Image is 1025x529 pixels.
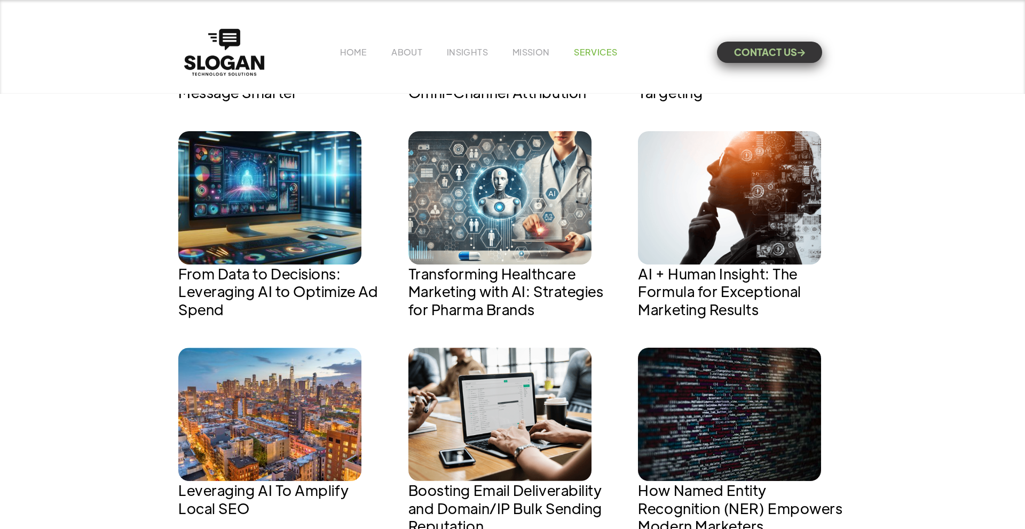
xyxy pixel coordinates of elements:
h1: The Role of Machine Learning in Audience Segmentation and Targeting [638,47,847,101]
a: Leveraging AI To Amplify Local SEO [178,348,387,525]
span:  [798,49,805,56]
h1: From Guesswork to Precision: Leveraging AI for Better Omni-Channel Attribution [408,47,617,101]
a: CONTACT US [717,42,822,63]
a: Transforming Healthcare Marketing with AI: Strategies for Pharma Brands [408,131,617,327]
h1: AI + Human Insight: The Formula for Exceptional Marketing Results [638,264,847,318]
a: INSIGHTS [447,46,488,58]
h1: From Data to Decisions: Leveraging AI to Optimize Ad Spend [178,264,387,318]
a: MISSION [512,46,550,58]
a: HOME [340,46,367,58]
h1: Leveraging AI To Amplify Local SEO [178,481,387,517]
a: SERVICES [574,46,617,58]
a: home [182,26,267,78]
h1: The Future of Email Marketing: How AI is Making Every Message Smarter [178,47,387,101]
a: AI + Human Insight: The Formula for Exceptional Marketing Results [638,131,847,327]
a: ABOUT [391,46,422,58]
h1: Transforming Healthcare Marketing with AI: Strategies for Pharma Brands [408,264,617,318]
a: From Data to Decisions: Leveraging AI to Optimize Ad Spend [178,131,387,327]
